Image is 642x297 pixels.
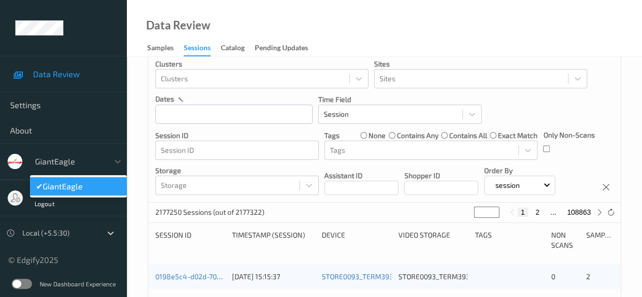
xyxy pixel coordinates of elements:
div: Pending Updates [255,43,308,55]
a: Pending Updates [255,41,318,55]
p: Order By [484,166,555,176]
div: Samples [586,230,614,250]
div: Tags [475,230,544,250]
span: 2 [586,272,590,281]
a: Catalog [221,41,255,55]
p: session [492,180,523,190]
a: Sessions [184,41,221,56]
button: 2 [532,208,543,217]
p: Time Field [318,94,482,105]
p: dates [155,94,174,104]
span: 0 [551,272,555,281]
div: STORE0093_TERM393 [398,272,468,282]
a: STORE0093_TERM393 [322,272,393,281]
a: 0198e5c4-d02d-7010-8488-69294d63494e [155,272,298,281]
div: Video Storage [398,230,468,250]
div: Samples [147,43,174,55]
p: Shopper ID [404,171,478,181]
div: Device [322,230,391,250]
p: Assistant ID [324,171,398,181]
p: Tags [324,130,340,141]
label: exact match [498,130,537,141]
p: Storage [155,166,319,176]
p: Only Non-Scans [543,130,594,140]
div: Catalog [221,43,245,55]
label: contains all [449,130,487,141]
button: 1 [518,208,528,217]
button: ... [547,208,559,217]
div: Non Scans [551,230,579,250]
p: Sites [374,59,587,69]
p: Clusters [155,59,368,69]
div: Sessions [184,43,211,56]
p: 2177250 Sessions (out of 2177322) [155,207,264,217]
div: Data Review [146,20,210,30]
a: Samples [147,41,184,55]
button: 108863 [564,208,594,217]
label: contains any [396,130,438,141]
div: Session ID [155,230,225,250]
p: Session ID [155,130,319,141]
div: [DATE] 15:15:37 [232,272,315,282]
div: Timestamp (Session) [232,230,315,250]
label: none [368,130,386,141]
